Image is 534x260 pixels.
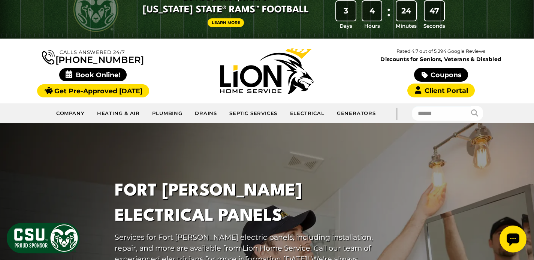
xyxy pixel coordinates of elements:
a: Generators [331,106,382,121]
span: Book Online! [59,68,127,81]
a: Plumbing [146,106,189,121]
span: Seconds [423,22,445,30]
span: Hours [364,22,380,30]
div: | [382,103,412,123]
a: Septic Services [223,106,284,121]
a: Coupons [414,68,468,82]
h1: Fort [PERSON_NAME] Electrical Panels [115,179,387,229]
div: 3 [336,1,356,21]
div: 24 [396,1,416,21]
a: Drains [189,106,223,121]
a: Learn More [208,18,244,27]
a: Electrical [284,106,331,121]
span: [US_STATE] State® Rams™ Football [143,4,309,16]
img: CSU Sponsor Badge [6,222,81,254]
img: Lion Home Service [220,48,314,94]
a: Heating & Air [91,106,147,121]
span: Minutes [396,22,417,30]
a: Client Portal [407,84,475,97]
p: Rated 4.7 out of 5,294 Google Reviews [354,47,528,55]
a: Get Pre-Approved [DATE] [37,84,149,97]
div: : [385,1,392,30]
span: Days [340,22,352,30]
a: [PHONE_NUMBER] [42,48,144,64]
span: Discounts for Seniors, Veterans & Disabled [356,57,527,62]
div: Open chat widget [3,3,30,30]
div: 4 [362,1,382,21]
div: 47 [425,1,444,21]
a: Company [50,106,91,121]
